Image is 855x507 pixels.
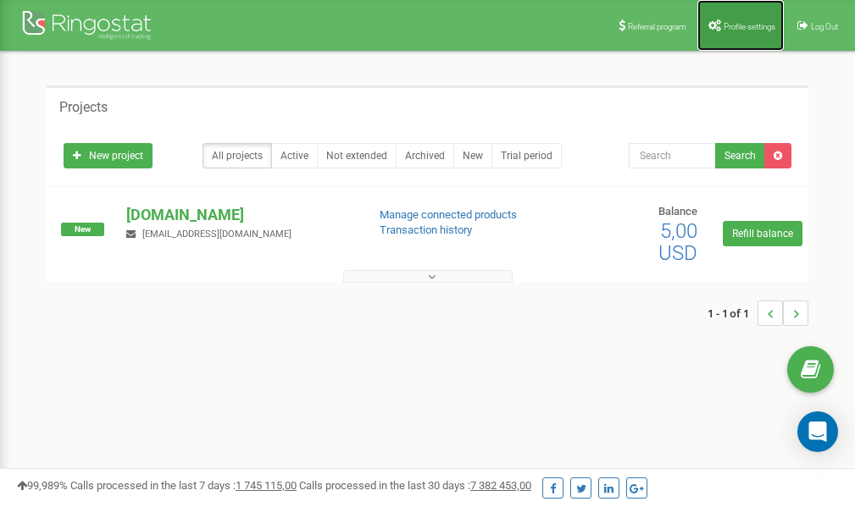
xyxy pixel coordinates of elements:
[658,219,697,265] span: 5,00 USD
[724,22,775,31] span: Profile settings
[708,300,758,326] span: 1 - 1 of 1
[491,143,562,168] a: Trial period
[236,479,297,492] u: 1 745 115,00
[470,479,531,492] u: 7 382 453,00
[70,479,297,492] span: Calls processed in the last 7 days :
[723,221,802,246] a: Refill balance
[629,143,716,168] input: Search
[64,143,153,168] a: New project
[142,229,291,240] span: [EMAIL_ADDRESS][DOMAIN_NAME]
[299,479,531,492] span: Calls processed in the last 30 days :
[708,284,808,343] nav: ...
[380,223,472,236] a: Transaction history
[126,204,352,226] p: [DOMAIN_NAME]
[17,479,68,492] span: 99,989%
[380,208,517,221] a: Manage connected products
[396,143,454,168] a: Archived
[628,22,686,31] span: Referral program
[203,143,272,168] a: All projects
[715,143,765,168] button: Search
[59,100,108,115] h5: Projects
[811,22,838,31] span: Log Out
[797,411,838,452] div: Open Intercom Messenger
[453,143,492,168] a: New
[271,143,318,168] a: Active
[317,143,397,168] a: Not extended
[61,223,104,236] span: New
[658,205,697,218] span: Balance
